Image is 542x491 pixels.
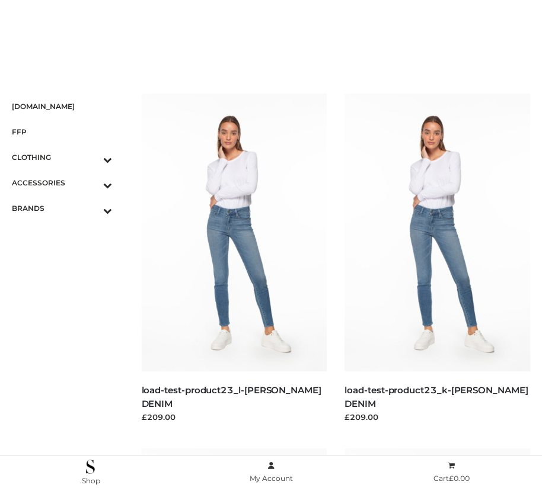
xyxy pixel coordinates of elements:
[12,94,112,119] a: [DOMAIN_NAME]
[86,460,95,474] img: .Shop
[345,411,530,423] div: £209.00
[361,459,542,486] a: Cart£0.00
[12,195,112,221] a: BRANDSToggle Submenu
[142,411,327,423] div: £209.00
[12,125,112,139] span: FFP
[12,176,112,190] span: ACCESSORIES
[449,474,454,483] span: £
[250,474,293,483] span: My Account
[80,476,100,485] span: .Shop
[71,195,112,221] button: Toggle Submenu
[12,150,112,164] span: CLOTHING
[12,201,112,215] span: BRANDS
[71,145,112,170] button: Toggle Submenu
[12,119,112,145] a: FFP
[449,474,470,483] bdi: 0.00
[12,170,112,195] a: ACCESSORIESToggle Submenu
[12,145,112,170] a: CLOTHINGToggle Submenu
[12,100,112,113] span: [DOMAIN_NAME]
[71,170,112,195] button: Toggle Submenu
[433,474,470,483] span: Cart
[181,459,362,486] a: My Account
[142,384,321,409] a: load-test-product23_l-[PERSON_NAME] DENIM
[345,384,528,409] a: load-test-product23_k-[PERSON_NAME] DENIM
